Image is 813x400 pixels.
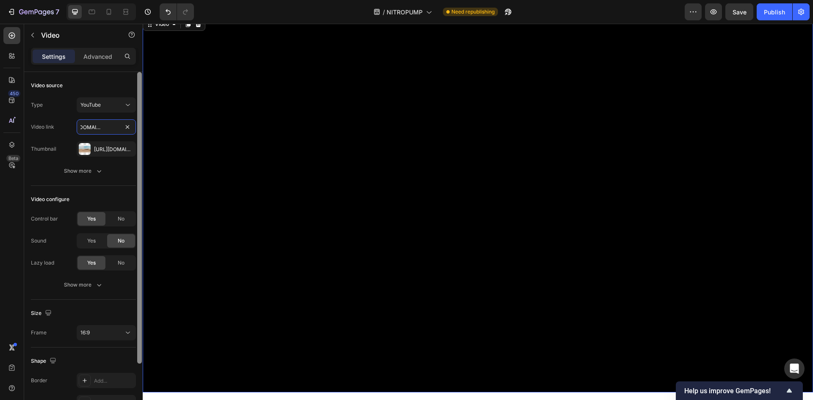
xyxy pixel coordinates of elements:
[94,146,134,153] div: [URL][DOMAIN_NAME]
[31,237,46,245] div: Sound
[87,259,96,267] span: Yes
[31,329,47,337] div: Frame
[83,52,112,61] p: Advanced
[8,90,20,97] div: 450
[784,359,805,379] div: Open Intercom Messenger
[31,123,54,131] div: Video link
[3,3,63,20] button: 7
[684,386,794,396] button: Show survey - Help us improve GemPages!
[764,8,785,17] div: Publish
[94,377,134,385] div: Add...
[118,237,124,245] span: No
[757,3,792,20] button: Publish
[64,167,103,175] div: Show more
[451,8,495,16] span: Need republishing
[64,281,103,289] div: Show more
[55,7,59,17] p: 7
[31,163,136,179] button: Show more
[77,97,136,113] button: YouTube
[733,8,747,16] span: Save
[31,215,58,223] div: Control bar
[118,259,124,267] span: No
[387,8,423,17] span: NITROPUMP
[31,196,69,203] div: Video configure
[31,259,54,267] div: Lazy load
[160,3,194,20] div: Undo/Redo
[80,102,101,108] span: YouTube
[118,215,124,223] span: No
[31,82,63,89] div: Video source
[80,329,90,336] span: 16:9
[31,356,58,367] div: Shape
[31,277,136,292] button: Show more
[31,377,47,384] div: Border
[77,119,136,135] input: Insert video url here
[87,237,96,245] span: Yes
[143,24,813,400] iframe: Design area
[31,101,43,109] div: Type
[87,215,96,223] span: Yes
[383,8,385,17] span: /
[684,387,784,395] span: Help us improve GemPages!
[31,308,53,319] div: Size
[42,52,66,61] p: Settings
[6,155,20,162] div: Beta
[77,325,136,340] button: 16:9
[41,30,113,40] p: Video
[725,3,753,20] button: Save
[31,145,56,153] div: Thumbnail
